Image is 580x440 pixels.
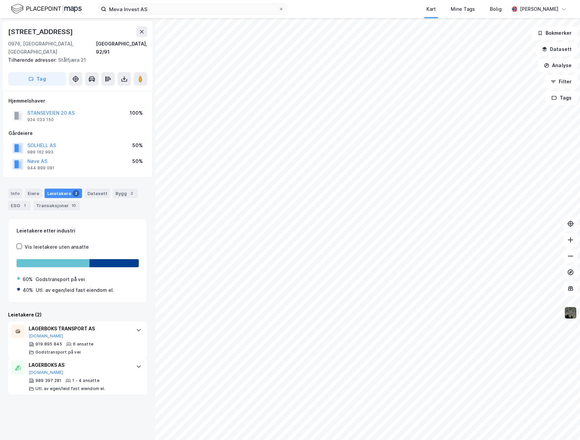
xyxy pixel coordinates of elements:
[45,189,82,198] div: Leietakere
[11,3,82,15] img: logo.f888ab2527a4732fd821a326f86c7f29.svg
[490,5,502,13] div: Bolig
[35,386,105,391] div: Utl. av egen/leid fast eiendom el.
[106,4,279,14] input: Søk på adresse, matrikkel, gårdeiere, leietakere eller personer
[8,189,22,198] div: Info
[21,202,28,209] div: 1
[23,275,33,283] div: 60%
[29,370,63,375] button: [DOMAIN_NAME]
[85,189,110,198] div: Datasett
[35,341,62,347] div: 919 895 845
[8,56,142,64] div: Stålfjæra 21
[426,5,436,13] div: Kart
[128,190,135,197] div: 2
[546,91,577,105] button: Tags
[29,325,129,333] div: LAGERBOKS TRANSPORT AS
[73,341,94,347] div: 6 ansatte
[36,286,114,294] div: Utl. av egen/leid fast eiendom el.
[35,275,85,283] div: Godstransport på vei
[29,361,129,369] div: LAGERBOKS AS
[8,201,31,210] div: ESG
[8,97,147,105] div: Hjemmelshaver
[8,72,66,86] button: Tag
[130,109,143,117] div: 100%
[73,190,79,197] div: 2
[17,227,139,235] div: Leietakere etter industri
[132,141,143,149] div: 50%
[8,311,147,319] div: Leietakere (2)
[113,189,138,198] div: Bygg
[8,129,147,137] div: Gårdeiere
[532,26,577,40] button: Bokmerker
[33,201,80,210] div: Transaksjoner
[8,57,58,63] span: Tilhørende adresser:
[545,75,577,88] button: Filter
[25,189,42,198] div: Eiere
[8,40,96,56] div: 0976, [GEOGRAPHIC_DATA], [GEOGRAPHIC_DATA]
[546,408,580,440] iframe: Chat Widget
[70,202,77,209] div: 10
[96,40,147,56] div: [GEOGRAPHIC_DATA], 92/91
[538,59,577,72] button: Analyse
[23,286,33,294] div: 40%
[29,333,63,339] button: [DOMAIN_NAME]
[564,306,577,319] img: 9k=
[451,5,475,13] div: Mine Tags
[8,26,74,37] div: [STREET_ADDRESS]
[27,149,53,155] div: 989 162 993
[25,243,89,251] div: Vis leietakere uten ansatte
[27,165,54,171] div: 944 899 081
[27,117,54,122] div: 924 033 150
[35,350,81,355] div: Godstransport på vei
[536,43,577,56] button: Datasett
[35,378,61,383] div: 989 397 281
[72,378,100,383] div: 1 - 4 ansatte
[132,157,143,165] div: 50%
[520,5,558,13] div: [PERSON_NAME]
